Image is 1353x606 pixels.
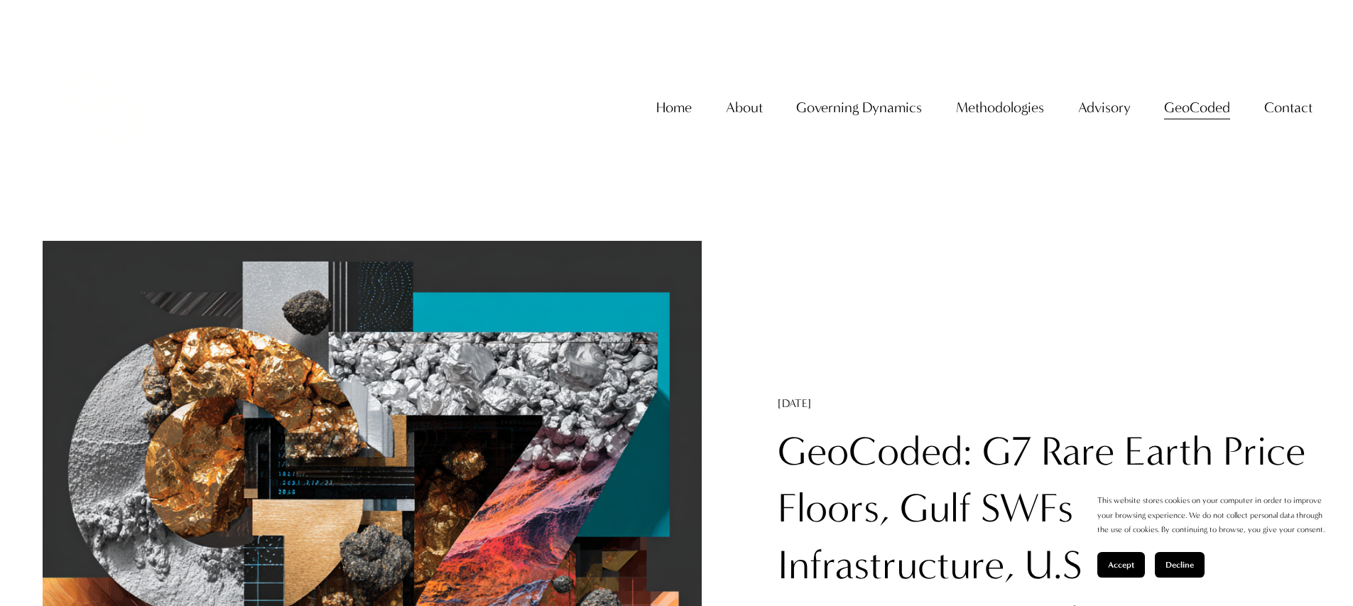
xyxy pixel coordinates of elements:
[1078,93,1131,122] a: folder dropdown
[1165,560,1194,570] span: Decline
[1083,480,1339,592] section: Cookie banner
[956,94,1044,121] span: Methodologies
[796,94,922,121] span: Governing Dynamics
[1264,94,1313,121] span: Contact
[1164,93,1230,122] a: folder dropdown
[1164,94,1230,121] span: GeoCoded
[656,93,692,122] a: Home
[1264,93,1313,122] a: folder dropdown
[956,93,1044,122] a: folder dropdown
[1078,94,1131,121] span: Advisory
[1097,552,1145,578] button: Accept
[1108,560,1134,570] span: Accept
[796,93,922,122] a: folder dropdown
[778,398,811,409] time: [DATE]
[726,93,763,122] a: folder dropdown
[40,42,171,173] img: Christopher Sanchez &amp; Co.
[1097,494,1325,538] p: This website stores cookies on your computer in order to improve your browsing experience. We do ...
[1155,552,1205,578] button: Decline
[726,94,763,121] span: About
